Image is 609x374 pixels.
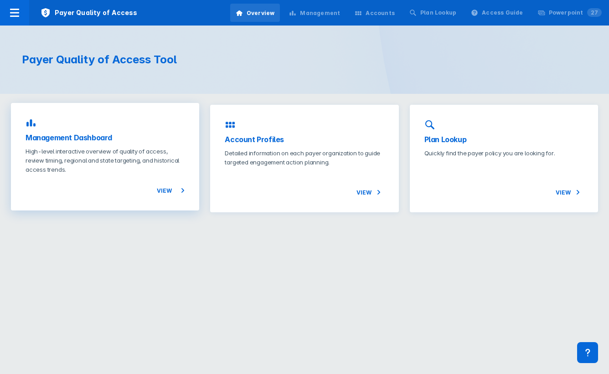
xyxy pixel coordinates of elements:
span: View [356,187,384,198]
a: Management [284,4,346,22]
span: 27 [587,8,602,17]
a: Management DashboardHigh-level interactive overview of quality of access, review timing, regional... [11,103,199,210]
h3: Management Dashboard [26,132,185,143]
div: Contact Support [577,342,598,363]
span: View [556,187,583,198]
p: Quickly find the payer policy you are looking for. [424,149,583,158]
a: Account ProfilesDetailed information on each payer organization to guide targeted engagement acti... [210,105,398,212]
a: Accounts [349,4,400,22]
div: Powerpoint [549,9,602,17]
p: High-level interactive overview of quality of access, review timing, regional and state targeting... [26,147,185,174]
div: Accounts [366,9,395,17]
span: View [157,185,185,196]
div: Overview [247,9,275,17]
h1: Payer Quality of Access Tool [22,53,294,67]
p: Detailed information on each payer organization to guide targeted engagement action planning. [225,149,384,167]
a: Overview [230,4,280,22]
h3: Account Profiles [225,134,384,145]
h3: Plan Lookup [424,134,583,145]
div: Management [300,9,340,17]
div: Access Guide [482,9,523,17]
div: Plan Lookup [420,9,456,17]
